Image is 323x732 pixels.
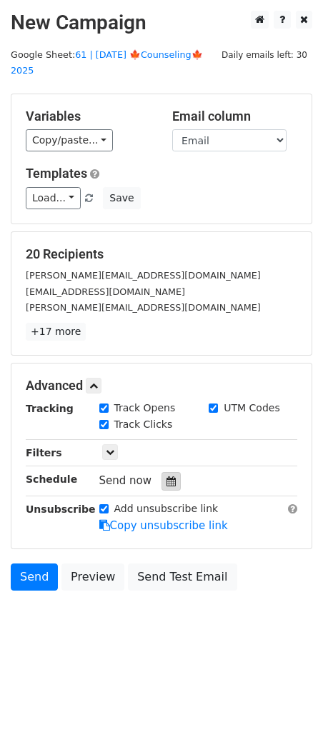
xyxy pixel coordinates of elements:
[26,503,96,515] strong: Unsubscribe
[26,109,151,124] h5: Variables
[26,447,62,458] strong: Filters
[26,323,86,341] a: +17 more
[26,403,74,414] strong: Tracking
[26,302,261,313] small: [PERSON_NAME][EMAIL_ADDRESS][DOMAIN_NAME]
[26,286,185,297] small: [EMAIL_ADDRESS][DOMAIN_NAME]
[11,49,203,76] small: Google Sheet:
[11,563,58,591] a: Send
[114,501,219,516] label: Add unsubscribe link
[26,378,297,393] h5: Advanced
[26,129,113,151] a: Copy/paste...
[103,187,140,209] button: Save
[11,11,312,35] h2: New Campaign
[252,663,323,732] iframe: Chat Widget
[61,563,124,591] a: Preview
[26,270,261,281] small: [PERSON_NAME][EMAIL_ADDRESS][DOMAIN_NAME]
[128,563,237,591] a: Send Test Email
[26,187,81,209] a: Load...
[11,49,203,76] a: 61 | [DATE] 🍁Counseling🍁 2025
[172,109,297,124] h5: Email column
[99,519,228,532] a: Copy unsubscribe link
[217,49,312,60] a: Daily emails left: 30
[217,47,312,63] span: Daily emails left: 30
[26,473,77,485] strong: Schedule
[26,166,87,181] a: Templates
[26,246,297,262] h5: 20 Recipients
[114,417,173,432] label: Track Clicks
[114,401,176,416] label: Track Opens
[99,474,152,487] span: Send now
[224,401,279,416] label: UTM Codes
